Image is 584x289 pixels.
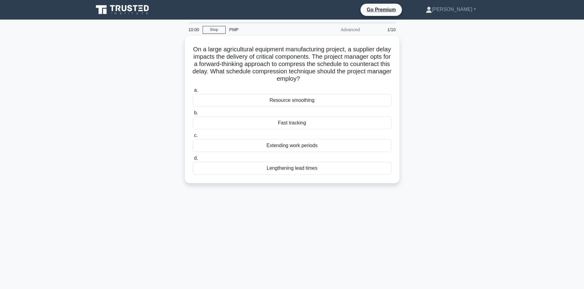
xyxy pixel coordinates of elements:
[193,94,391,107] div: Resource smoothing
[411,3,491,16] a: [PERSON_NAME]
[194,110,198,115] span: b.
[185,24,203,36] div: 10:00
[192,46,392,83] h5: On a large agricultural equipment manufacturing project, a supplier delay impacts the delivery of...
[203,26,226,34] a: Stop
[363,6,399,13] a: Go Premium
[226,24,310,36] div: PMP
[193,162,391,175] div: Lengthening lead times
[194,155,198,161] span: d.
[193,117,391,129] div: Fast tracking
[310,24,364,36] div: Advanced
[364,24,399,36] div: 1/10
[194,133,198,138] span: c.
[194,87,198,93] span: a.
[193,139,391,152] div: Extending work periods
